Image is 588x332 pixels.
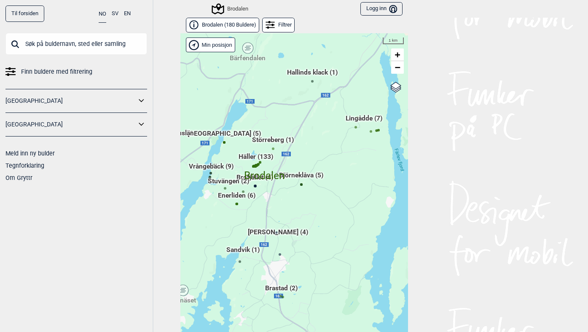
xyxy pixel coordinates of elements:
[279,171,323,187] span: Björneklåva (5)
[188,129,261,145] span: [GEOGRAPHIC_DATA] (5)
[362,125,367,130] div: Lingådde (7)
[202,21,256,29] span: Brodalen ( 180 Buldere )
[5,162,44,169] a: Tegnforklaring
[241,256,246,261] div: Sandvik (1)
[391,48,404,61] a: Zoom in
[248,228,308,244] span: [PERSON_NAME] (4)
[262,160,267,165] div: Brodalen
[346,114,382,130] span: Lingådde (7)
[213,4,248,14] div: Brodalen
[222,140,227,145] div: [GEOGRAPHIC_DATA] (5)
[218,191,255,207] span: Enerliden (6)
[239,152,273,168] span: Häller (133)
[252,135,294,151] span: Störreberg (1)
[391,61,404,74] a: Zoom out
[5,174,32,181] a: Om Gryttr
[252,184,258,189] div: Brofjället (4)
[395,62,400,72] span: −
[395,49,400,60] span: +
[5,95,136,107] a: [GEOGRAPHIC_DATA]
[5,33,147,55] input: Søk på buldernavn, sted eller samling
[310,79,315,84] div: Hallinds klack (1)
[265,284,298,300] span: Brastad (2)
[287,68,338,84] span: Hallinds klack (1)
[383,37,404,44] div: 1 km
[226,187,231,193] div: Stuvängen (2)
[112,5,118,22] button: SV
[5,66,147,78] a: Finn buldere med filtrering
[299,182,304,187] div: Björneklåva (5)
[226,245,260,261] span: Sandvik (1)
[245,46,250,51] div: Bärfendalen
[262,18,295,32] div: Filtrer
[180,288,185,293] div: Härnäset
[99,5,106,23] button: NO
[186,18,260,32] a: Brodalen (180 Buldere)
[186,37,236,52] div: Vis min posisjon
[279,295,284,300] div: Brastad (2)
[124,5,131,22] button: EN
[388,78,404,96] a: Layers
[5,118,136,131] a: [GEOGRAPHIC_DATA]
[5,5,44,22] a: Til forsiden
[253,163,258,168] div: Häller (133)
[21,66,92,78] span: Finn buldere med filtrering
[234,202,239,207] div: Enerliden (6)
[271,146,276,151] div: Störreberg (1)
[189,162,234,178] span: Vrångebäck (9)
[276,238,281,244] div: [PERSON_NAME] (4)
[360,2,402,16] button: Logg inn
[208,177,249,193] span: Stuvängen (2)
[209,173,214,178] div: Vrångebäck (9)
[5,150,55,157] a: Meld inn ny bulder
[236,173,273,189] span: Brofjället (4)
